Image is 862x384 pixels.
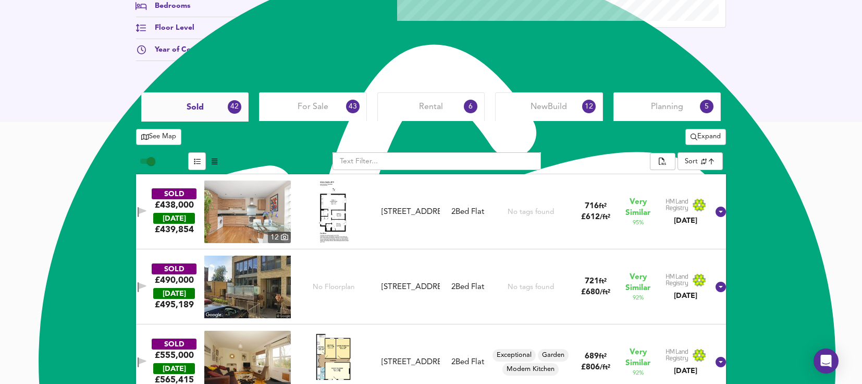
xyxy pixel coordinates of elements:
[625,272,650,294] span: Very Similar
[666,273,706,287] img: Land Registry
[283,130,416,144] div: of Propert ies
[419,101,443,113] span: Rental
[152,263,196,274] div: SOLD
[502,365,559,374] span: Modern Kitchen
[451,207,484,218] div: 2 Bed Flat
[508,282,554,292] div: No tags found
[715,206,727,218] svg: Show Details
[666,349,706,362] img: Land Registry
[599,203,607,210] span: ft²
[155,350,194,361] div: £555,000
[155,299,194,310] span: £ 495,189
[155,224,194,235] span: £ 439,854
[585,202,599,210] span: 716
[599,353,607,360] span: ft²
[136,249,726,325] div: SOLD£490,000 [DATE]£495,189No Floorplan[STREET_ADDRESS]2Bed FlatNo tags found721ft²£680/ft²Very S...
[153,363,195,374] div: [DATE]
[333,152,541,170] input: Text Filter...
[451,282,484,293] div: 2 Bed Flat
[685,157,698,166] div: Sort
[381,357,440,368] div: [STREET_ADDRESS]
[678,152,723,170] div: Sort
[155,199,194,211] div: £438,000
[625,347,650,369] span: Very Similar
[581,364,610,371] span: £ 806
[451,357,484,368] div: 2 Bed Flat
[600,364,610,371] span: / ft²
[666,366,706,376] div: [DATE]
[317,181,351,243] img: Floorplan
[464,100,477,113] div: 6
[136,129,181,145] button: See Map
[153,288,195,299] div: [DATE]
[650,153,675,171] div: split button
[377,357,445,368] div: 62a Gipsy Hill, SE19 1PD
[381,282,440,293] div: [STREET_ADDRESS]
[502,363,559,376] div: Modern Kitchen
[666,198,706,212] img: Land Registry
[685,129,726,145] div: split button
[651,101,683,113] span: Planning
[508,207,554,217] div: No tags found
[666,215,706,226] div: [DATE]
[136,174,726,249] div: SOLD£438,000 [DATE]£439,854property thumbnail 12 Floorplan[STREET_ADDRESS]2Bed FlatNo tags found7...
[155,274,194,286] div: £490,000
[685,129,726,145] button: Expand
[228,100,241,114] div: 42
[599,278,607,285] span: ft²
[153,213,195,224] div: [DATE]
[492,351,536,360] span: Exceptional
[298,101,328,113] span: For Sale
[204,181,291,243] a: property thumbnail 12
[600,289,610,296] span: / ft²
[700,100,713,113] div: 5
[538,351,569,360] span: Garden
[633,294,644,302] span: 92 %
[633,369,644,377] span: 92 %
[600,214,610,221] span: / ft²
[585,353,599,361] span: 689
[187,102,204,113] span: Sold
[581,289,610,296] span: £ 680
[531,101,567,113] span: New Build
[152,188,196,199] div: SOLD
[691,131,721,143] span: Expand
[633,219,644,227] span: 95 %
[715,356,727,368] svg: Show Details
[492,349,536,362] div: Exceptional
[204,181,291,243] img: property thumbnail
[313,282,355,292] span: No Floorplan
[625,197,650,219] span: Very Similar
[152,339,196,350] div: SOLD
[814,349,839,374] div: Open Intercom Messenger
[346,100,360,113] div: 43
[582,100,596,113] div: 12
[666,291,706,301] div: [DATE]
[585,278,599,285] span: 721
[581,213,610,221] span: £ 612
[538,349,569,362] div: Garden
[268,232,291,243] div: 12
[141,131,176,143] span: See Map
[715,281,727,293] svg: Show Details
[204,256,291,318] img: streetview
[381,207,440,218] div: [STREET_ADDRESS]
